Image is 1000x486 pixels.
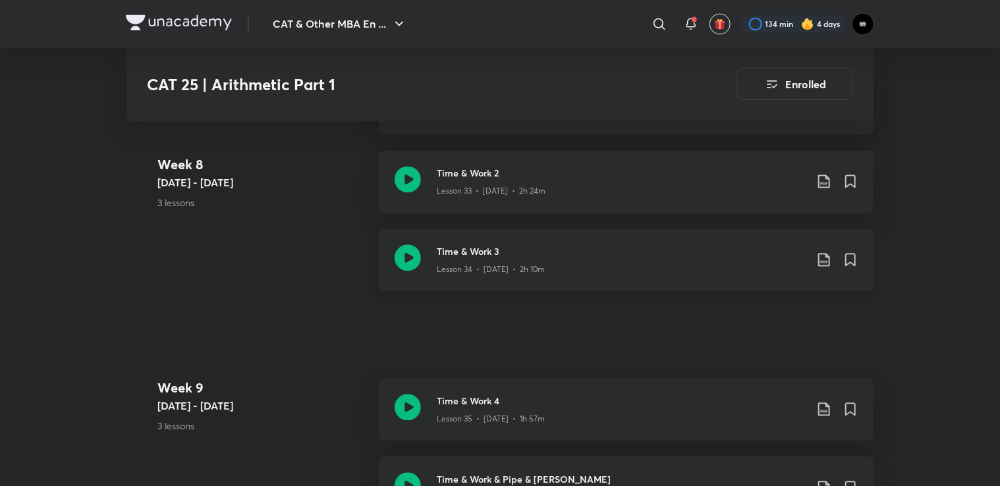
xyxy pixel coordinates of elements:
h5: [DATE] - [DATE] [157,175,368,190]
h4: Week 8 [157,155,368,175]
h3: Time & Work 4 [437,394,806,408]
h3: CAT 25 | Arithmetic Part 1 [147,75,663,94]
img: Company Logo [126,14,232,30]
button: Enrolled [737,68,853,100]
p: 3 lessons [157,419,368,433]
h3: Time & Work & Pipe & [PERSON_NAME] [437,472,806,486]
img: avatar [714,18,726,30]
img: streak [801,17,814,30]
h4: Week 9 [157,378,368,398]
a: Time & Work 4Lesson 35 • [DATE] • 1h 57m [379,378,874,456]
p: Lesson 34 • [DATE] • 2h 10m [437,263,545,275]
button: CAT & Other MBA En ... [265,11,415,37]
button: avatar [709,13,731,34]
p: Lesson 33 • [DATE] • 2h 24m [437,185,545,197]
h3: Time & Work 2 [437,166,806,180]
img: GAME CHANGER [852,13,874,35]
p: Lesson 35 • [DATE] • 1h 57m [437,413,545,425]
a: Time & Work 3Lesson 34 • [DATE] • 2h 10m [379,229,874,307]
h5: [DATE] - [DATE] [157,398,368,414]
a: Time & Work 2Lesson 33 • [DATE] • 2h 24m [379,150,874,229]
p: 3 lessons [157,196,368,209]
h3: Time & Work 3 [437,244,806,258]
a: Company Logo [126,14,232,34]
